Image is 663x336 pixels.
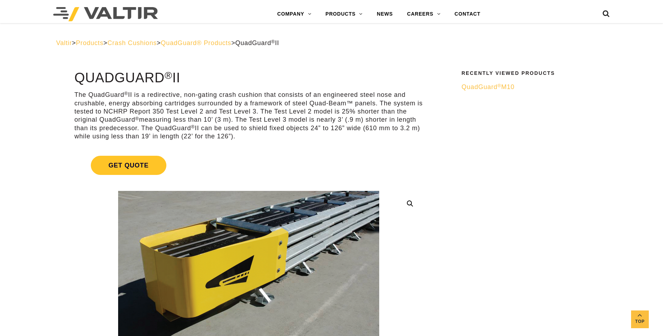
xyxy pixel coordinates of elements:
span: Get Quote [91,156,166,175]
a: Valtir [56,39,72,46]
a: QuadGuard® Products [161,39,231,46]
a: PRODUCTS [319,7,370,21]
div: > > > > [56,39,607,47]
sup: ® [271,39,275,44]
span: Top [631,318,649,326]
h1: QuadGuard II [74,71,423,86]
a: COMPANY [270,7,319,21]
a: CAREERS [400,7,447,21]
a: CONTACT [447,7,487,21]
a: Crash Cushions [107,39,157,46]
sup: ® [497,83,501,88]
a: Products [76,39,103,46]
a: NEWS [370,7,400,21]
span: QuadGuard II [235,39,279,46]
h2: Recently Viewed Products [462,71,602,76]
span: QuadGuard M10 [462,83,514,90]
sup: ® [124,91,128,96]
a: Get Quote [74,147,423,183]
p: The QuadGuard II is a redirective, non-gating crash cushion that consists of an engineered steel ... [74,91,423,141]
a: QuadGuard®M10 [462,83,602,91]
sup: ® [165,70,172,81]
a: Top [631,310,649,328]
sup: ® [191,124,195,130]
img: Valtir [53,7,158,21]
sup: ® [135,116,139,121]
